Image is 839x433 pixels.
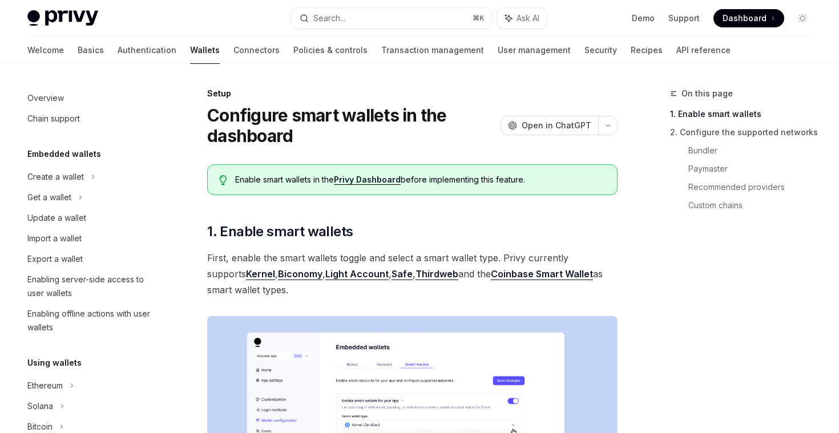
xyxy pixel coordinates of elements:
[501,116,598,135] button: Open in ChatGPT
[793,9,812,27] button: Toggle dark mode
[334,175,401,185] a: Privy Dashboard
[517,13,539,24] span: Ask AI
[688,178,821,196] a: Recommended providers
[688,141,821,160] a: Bundler
[27,147,101,161] h5: Embedded wallets
[27,211,86,225] div: Update a wallet
[723,13,767,24] span: Dashboard
[118,37,176,64] a: Authentication
[246,268,275,280] a: Kernel
[27,273,158,300] div: Enabling server-side access to user wallets
[235,174,606,185] span: Enable smart wallets in the before implementing this feature.
[381,37,484,64] a: Transaction management
[27,170,84,184] div: Create a wallet
[498,37,571,64] a: User management
[473,14,485,23] span: ⌘ K
[18,269,164,303] a: Enabling server-side access to user wallets
[676,37,731,64] a: API reference
[670,123,821,141] a: 2. Configure the supported networks
[18,303,164,338] a: Enabling offline actions with user wallets
[688,160,821,178] a: Paymaster
[27,232,82,245] div: Import a wallet
[497,8,547,29] button: Ask AI
[668,13,700,24] a: Support
[27,91,64,105] div: Overview
[27,191,71,204] div: Get a wallet
[713,9,784,27] a: Dashboard
[522,120,591,131] span: Open in ChatGPT
[491,268,593,280] a: Coinbase Smart Wallet
[278,268,322,280] a: Biconomy
[27,112,80,126] div: Chain support
[325,268,389,280] a: Light Account
[584,37,617,64] a: Security
[27,356,82,370] h5: Using wallets
[18,249,164,269] a: Export a wallet
[219,175,227,185] svg: Tip
[632,13,655,24] a: Demo
[688,196,821,215] a: Custom chains
[27,10,98,26] img: light logo
[27,37,64,64] a: Welcome
[18,88,164,108] a: Overview
[670,105,821,123] a: 1. Enable smart wallets
[392,268,413,280] a: Safe
[293,37,368,64] a: Policies & controls
[27,379,63,392] div: Ethereum
[233,37,280,64] a: Connectors
[681,87,733,100] span: On this page
[18,108,164,129] a: Chain support
[18,228,164,249] a: Import a wallet
[27,399,53,413] div: Solana
[416,268,458,280] a: Thirdweb
[313,11,345,25] div: Search...
[207,88,618,99] div: Setup
[207,105,496,146] h1: Configure smart wallets in the dashboard
[27,252,83,266] div: Export a wallet
[78,37,104,64] a: Basics
[207,250,618,298] span: First, enable the smart wallets toggle and select a smart wallet type. Privy currently supports ,...
[631,37,663,64] a: Recipes
[207,222,353,241] span: 1. Enable smart wallets
[292,8,491,29] button: Search...⌘K
[27,307,158,334] div: Enabling offline actions with user wallets
[18,208,164,228] a: Update a wallet
[190,37,220,64] a: Wallets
